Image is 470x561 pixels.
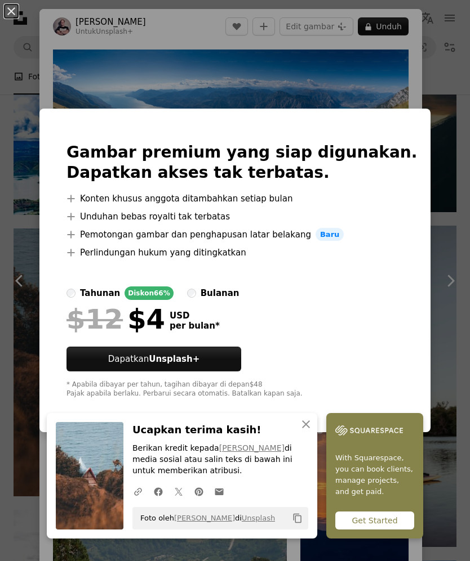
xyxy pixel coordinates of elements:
li: Pemotongan gambar dan penghapusan latar belakang [66,228,417,241]
span: $12 [66,304,123,334]
button: Salin ke papan klip [288,509,307,528]
a: Unsplash [242,514,275,522]
a: [PERSON_NAME] [219,443,285,452]
button: DapatkanUnsplash+ [66,347,241,371]
div: $4 [66,304,165,334]
span: Baru [316,228,344,241]
a: Bagikan di Pinterest [189,480,209,502]
h3: Ucapkan terima kasih! [132,422,308,438]
div: Diskon 66% [125,286,173,300]
input: tahunanDiskon66% [66,289,76,298]
a: Bagikan di Twitter [169,480,189,502]
a: With Squarespace, you can book clients, manage projects, and get paid.Get Started [326,413,423,538]
span: per bulan * [170,321,220,331]
h2: Gambar premium yang siap digunakan. Dapatkan akses tak terbatas. [66,142,417,183]
div: * Apabila dibayar per tahun, tagihan dibayar di depan $48 Pajak apabila berlaku. Perbarui secara ... [66,380,417,398]
li: Unduhan bebas royalti tak terbatas [66,210,417,223]
span: With Squarespace, you can book clients, manage projects, and get paid. [335,452,414,497]
div: Get Started [335,511,414,529]
strong: Unsplash+ [149,354,199,364]
li: Konten khusus anggota ditambahkan setiap bulan [66,192,417,205]
li: Perlindungan hukum yang ditingkatkan [66,246,417,259]
div: tahunan [80,286,120,300]
span: Foto oleh di [135,509,275,527]
div: bulanan [201,286,240,300]
img: file-1747939142011-51e5cc87e3c9 [335,422,403,439]
a: Bagikan melalui email [209,480,229,502]
a: Bagikan di Facebook [148,480,169,502]
p: Berikan kredit kepada di media sosial atau salin teks di bawah ini untuk memberikan atribusi. [132,443,308,477]
a: [PERSON_NAME] [174,514,235,522]
span: USD [170,311,220,321]
input: bulanan [187,289,196,298]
